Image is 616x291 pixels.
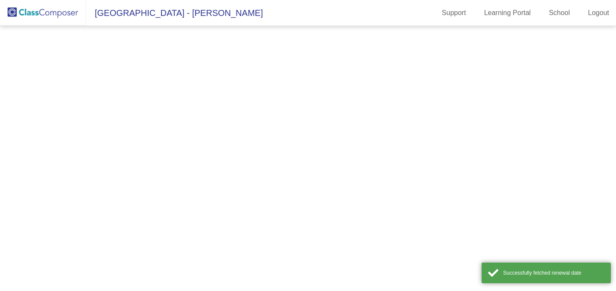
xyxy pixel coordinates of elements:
[542,6,577,20] a: School
[503,269,604,277] div: Successfully fetched renewal date
[435,6,473,20] a: Support
[86,6,263,20] span: [GEOGRAPHIC_DATA] - [PERSON_NAME]
[581,6,616,20] a: Logout
[477,6,538,20] a: Learning Portal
